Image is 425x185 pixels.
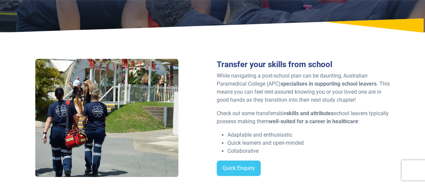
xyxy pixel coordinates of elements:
h3: Transfer your skills from school [217,60,390,70]
li: Collaborative [227,147,390,155]
strong: well-suited for a career in healthcare [269,118,358,125]
a: Quick Enquiry [217,160,261,176]
strong: specialises in supporting school leavers [281,81,377,87]
strong: skills [286,110,299,117]
strong: and attributes [300,110,334,117]
p: While navigating a post-school plan can be daunting, Australian Paramedical College (APC) . This ... [217,72,390,104]
p: Check out some transferrable school leavers typically possess making them : [217,109,390,126]
li: Adaptable and enthusiastic [227,131,390,139]
li: Quick learners and open-minded [227,139,390,147]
